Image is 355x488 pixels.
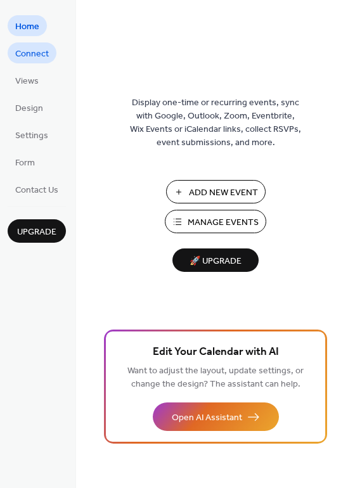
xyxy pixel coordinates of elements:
span: Form [15,157,35,170]
button: Manage Events [165,210,266,233]
span: Want to adjust the layout, update settings, or change the design? The assistant can help. [127,363,304,393]
a: Form [8,151,42,172]
span: Views [15,75,39,88]
span: Add New Event [189,186,258,200]
a: Views [8,70,46,91]
span: Display one-time or recurring events, sync with Google, Outlook, Zoom, Eventbrite, Wix Events or ... [130,96,301,150]
span: Manage Events [188,216,259,229]
span: Home [15,20,39,34]
span: Contact Us [15,184,58,197]
span: Settings [15,129,48,143]
a: Connect [8,42,56,63]
button: Upgrade [8,219,66,243]
button: Add New Event [166,180,266,203]
span: Upgrade [17,226,56,239]
a: Design [8,97,51,118]
span: Design [15,102,43,115]
a: Home [8,15,47,36]
button: Open AI Assistant [153,402,279,431]
span: Edit Your Calendar with AI [153,344,279,361]
span: Open AI Assistant [172,411,242,425]
span: Connect [15,48,49,61]
a: Settings [8,124,56,145]
span: 🚀 Upgrade [180,253,251,270]
a: Contact Us [8,179,66,200]
button: 🚀 Upgrade [172,248,259,272]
